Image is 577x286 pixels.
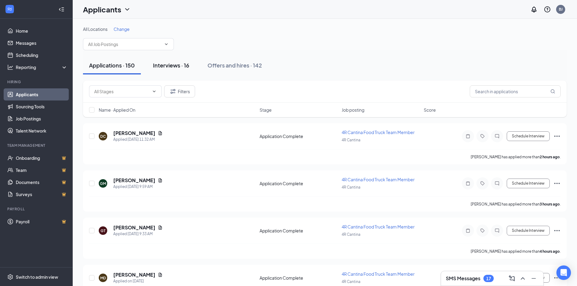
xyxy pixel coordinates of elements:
p: [PERSON_NAME] has applied more than . [471,249,561,254]
svg: Settings [7,274,13,280]
h1: Applicants [83,4,121,15]
b: 3 hours ago [540,202,560,206]
svg: Analysis [7,64,13,70]
svg: Tag [479,181,486,186]
span: 4R Cantina Food Truck Team Member [342,271,415,277]
svg: QuestionInfo [544,6,551,13]
div: DC [100,134,106,139]
svg: Minimize [530,275,537,282]
span: 4R Cantina [342,185,360,189]
button: Filter Filters [164,85,195,97]
span: 4R Cantina Food Truck Team Member [342,224,415,229]
span: Job posting [342,107,364,113]
div: Applications · 150 [89,61,135,69]
div: Reporting [16,64,68,70]
div: BJ [559,7,563,12]
svg: ChatInactive [493,228,501,233]
a: PayrollCrown [16,215,68,228]
svg: ComposeMessage [508,275,516,282]
div: Applied [DATE] 9:33 AM [113,231,163,237]
div: Hiring [7,79,66,84]
span: Name · Applied On [99,107,135,113]
div: Applied [DATE] 11:32 AM [113,136,163,143]
svg: Tag [479,134,486,139]
span: Change [114,26,130,32]
a: SurveysCrown [16,188,68,200]
b: 4 hours ago [540,249,560,254]
svg: ChatInactive [493,181,501,186]
svg: ChevronDown [124,6,131,13]
svg: Notifications [530,6,538,13]
svg: Note [464,134,472,139]
button: Schedule Interview [507,179,550,188]
a: Home [16,25,68,37]
div: 17 [486,276,491,281]
svg: Ellipses [553,133,561,140]
svg: Note [464,181,472,186]
b: 2 hours ago [540,155,560,159]
span: 4R Cantina Food Truck Team Member [342,130,415,135]
svg: Note [464,228,472,233]
span: Score [424,107,436,113]
div: Application Complete [260,133,338,139]
svg: Ellipses [553,227,561,234]
input: All Job Postings [88,41,161,48]
svg: Collapse [58,6,65,12]
h5: [PERSON_NAME] [113,224,155,231]
span: All Locations [83,26,108,32]
a: Applicants [16,88,68,100]
div: Applied [DATE] 9:59 AM [113,184,163,190]
div: Interviews · 16 [153,61,189,69]
h5: [PERSON_NAME] [113,271,155,278]
div: GM [100,181,106,186]
span: 4R Cantina Food Truck Team Member [342,177,415,182]
a: Sourcing Tools [16,100,68,113]
span: 4R Cantina [342,138,360,142]
div: Switch to admin view [16,274,58,280]
div: Open Intercom Messenger [556,265,571,280]
svg: Document [158,131,163,136]
svg: ChevronUp [519,275,526,282]
svg: WorkstreamLogo [7,6,13,12]
h5: [PERSON_NAME] [113,177,155,184]
svg: MagnifyingGlass [550,89,555,94]
svg: Ellipses [553,274,561,281]
svg: Tag [479,228,486,233]
a: DocumentsCrown [16,176,68,188]
div: Application Complete [260,228,338,234]
span: 4R Cantina [342,279,360,284]
button: ChevronUp [518,274,528,283]
h3: SMS Messages [446,275,480,282]
div: Application Complete [260,180,338,186]
button: Schedule Interview [507,131,550,141]
p: [PERSON_NAME] has applied more than . [471,202,561,207]
a: Talent Network [16,125,68,137]
div: GT [101,228,105,233]
svg: Filter [169,88,177,95]
svg: Ellipses [553,180,561,187]
div: Applied on [DATE] [113,278,163,284]
a: Job Postings [16,113,68,125]
h5: [PERSON_NAME] [113,130,155,136]
span: Stage [260,107,272,113]
div: Offers and hires · 142 [207,61,262,69]
svg: ChatInactive [493,134,501,139]
div: Application Complete [260,275,338,281]
svg: ChevronDown [152,89,157,94]
button: Schedule Interview [507,226,550,235]
button: ComposeMessage [507,274,517,283]
input: All Stages [94,88,149,95]
button: Minimize [529,274,539,283]
input: Search in applications [470,85,561,97]
a: Messages [16,37,68,49]
div: MD [100,275,106,281]
span: 4R Cantina [342,232,360,237]
a: Scheduling [16,49,68,61]
svg: Document [158,272,163,277]
div: Payroll [7,206,66,212]
p: [PERSON_NAME] has applied more than . [471,154,561,159]
div: Team Management [7,143,66,148]
svg: Document [158,178,163,183]
a: TeamCrown [16,164,68,176]
svg: ChevronDown [164,42,169,47]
